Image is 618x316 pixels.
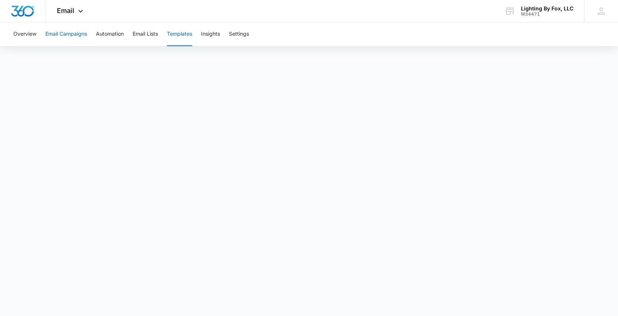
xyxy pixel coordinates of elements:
[96,22,124,46] button: Automation
[57,7,74,14] span: Email
[229,22,249,46] button: Settings
[521,12,573,17] div: account id
[133,22,158,46] button: Email Lists
[521,6,573,12] div: account name
[45,22,87,46] button: Email Campaigns
[13,22,36,46] button: Overview
[201,22,220,46] button: Insights
[167,22,192,46] button: Templates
